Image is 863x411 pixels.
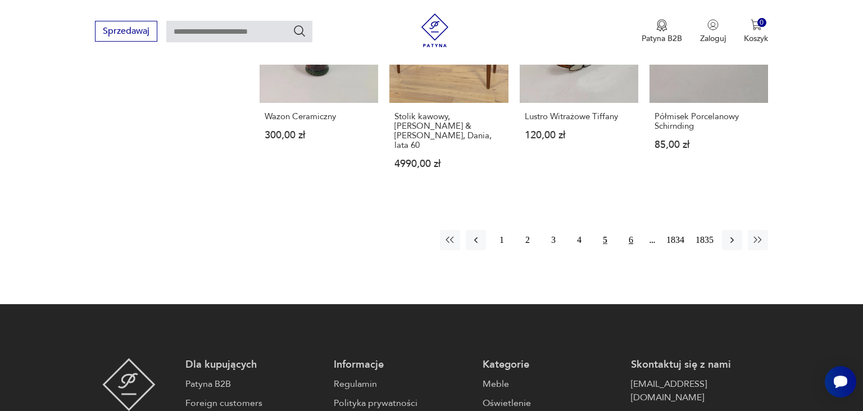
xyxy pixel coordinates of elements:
[757,18,767,28] div: 0
[102,358,156,411] img: Patyna - sklep z meblami i dekoracjami vintage
[265,130,373,140] p: 300,00 zł
[483,377,620,391] a: Meble
[334,377,471,391] a: Regulamin
[744,33,768,44] p: Koszyk
[95,28,157,36] a: Sprzedawaj
[185,358,323,372] p: Dla kupujących
[265,112,373,121] h3: Wazon Ceramiczny
[825,366,856,398] iframe: Smartsupp widget button
[517,230,538,250] button: 2
[642,33,682,44] p: Patyna B2B
[751,19,762,30] img: Ikona koszyka
[655,140,763,150] p: 85,00 zł
[700,19,726,44] button: Zaloguj
[334,396,471,410] a: Polityka prywatności
[569,230,589,250] button: 4
[185,377,323,391] a: Patyna B2B
[394,159,503,169] p: 4990,00 zł
[525,112,633,121] h3: Lustro Witrażowe Tiffany
[394,112,503,150] h3: Stolik kawowy, [PERSON_NAME] & [PERSON_NAME], Dania, lata 60
[693,230,716,250] button: 1835
[664,230,687,250] button: 1834
[492,230,512,250] button: 1
[707,19,719,30] img: Ikonka użytkownika
[334,358,471,372] p: Informacje
[418,13,452,47] img: Patyna - sklep z meblami i dekoracjami vintage
[656,19,667,31] img: Ikona medalu
[744,19,768,44] button: 0Koszyk
[595,230,615,250] button: 5
[642,19,682,44] a: Ikona medaluPatyna B2B
[185,396,323,410] a: Foreign customers
[621,230,641,250] button: 6
[293,24,306,38] button: Szukaj
[483,358,620,372] p: Kategorie
[95,21,157,42] button: Sprzedawaj
[631,377,768,404] a: [EMAIL_ADDRESS][DOMAIN_NAME]
[483,396,620,410] a: Oświetlenie
[631,358,768,372] p: Skontaktuj się z nami
[655,112,763,131] h3: Półmisek Porcelanowy Schirnding
[525,130,633,140] p: 120,00 zł
[642,19,682,44] button: Patyna B2B
[543,230,564,250] button: 3
[700,33,726,44] p: Zaloguj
